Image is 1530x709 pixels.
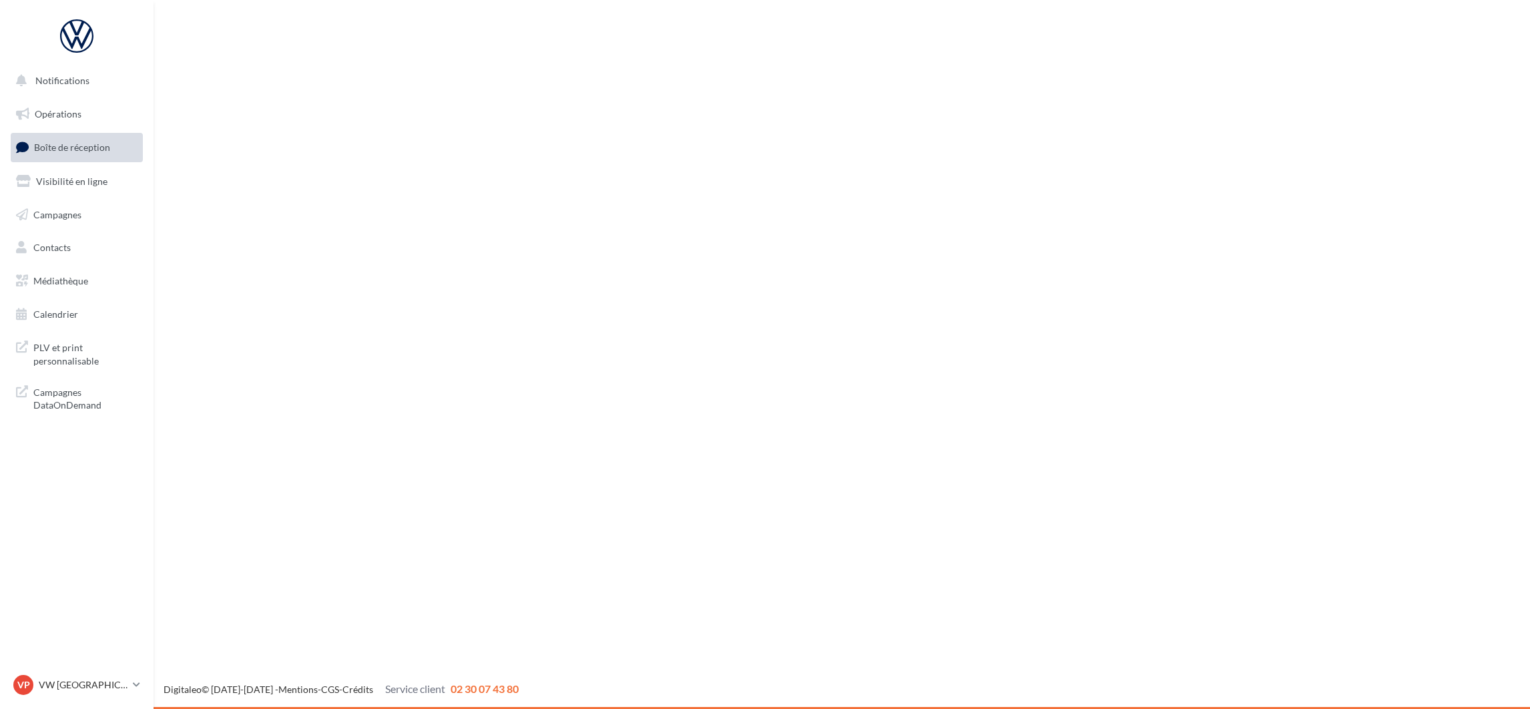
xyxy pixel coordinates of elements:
span: 02 30 07 43 80 [451,682,519,695]
a: Contacts [8,234,146,262]
span: Calendrier [33,308,78,320]
a: Visibilité en ligne [8,168,146,196]
a: Boîte de réception [8,133,146,162]
a: CGS [321,684,339,695]
button: Notifications [8,67,140,95]
span: PLV et print personnalisable [33,338,138,367]
a: VP VW [GEOGRAPHIC_DATA] 13 [11,672,143,698]
a: Calendrier [8,300,146,328]
span: Médiathèque [33,275,88,286]
span: Contacts [33,242,71,253]
span: © [DATE]-[DATE] - - - [164,684,519,695]
a: PLV et print personnalisable [8,333,146,373]
a: Digitaleo [164,684,202,695]
a: Médiathèque [8,267,146,295]
a: Crédits [342,684,373,695]
span: VP [17,678,30,692]
span: Campagnes DataOnDemand [33,383,138,412]
a: Mentions [278,684,318,695]
span: Notifications [35,75,89,86]
a: Opérations [8,100,146,128]
a: Campagnes [8,201,146,229]
span: Opérations [35,108,81,120]
span: Campagnes [33,208,81,220]
span: Service client [385,682,445,695]
span: Boîte de réception [34,142,110,153]
p: VW [GEOGRAPHIC_DATA] 13 [39,678,127,692]
span: Visibilité en ligne [36,176,107,187]
a: Campagnes DataOnDemand [8,378,146,417]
